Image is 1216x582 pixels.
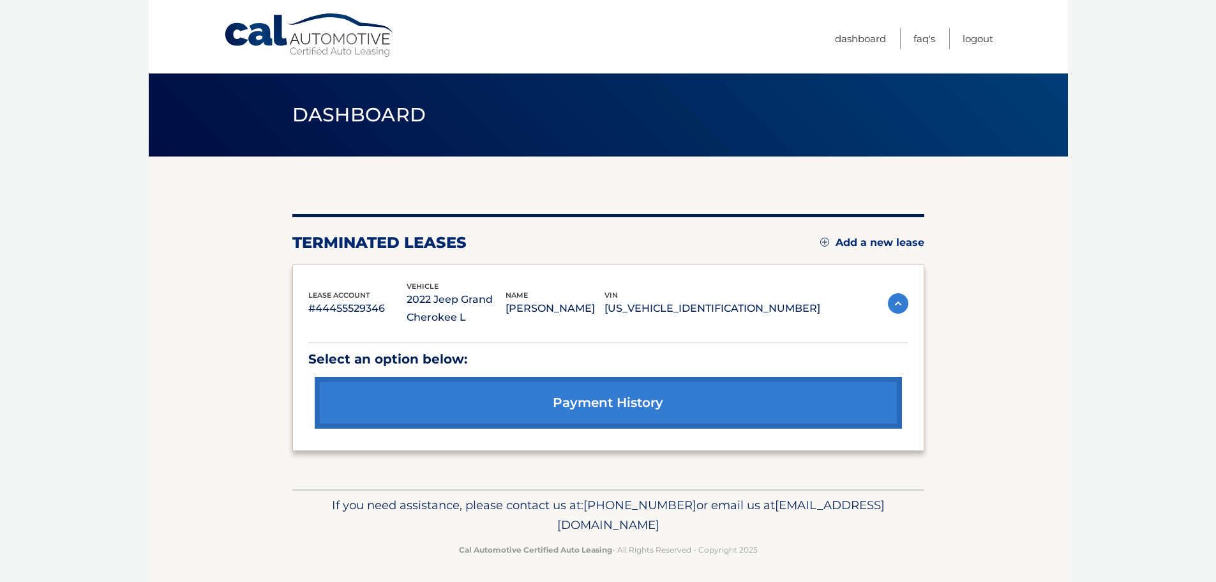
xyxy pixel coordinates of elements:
[583,498,696,512] span: [PHONE_NUMBER]
[315,377,902,429] a: payment history
[820,238,829,247] img: add.svg
[308,291,370,300] span: lease account
[223,13,396,58] a: Cal Automotive
[506,300,604,318] p: [PERSON_NAME]
[913,28,935,49] a: FAQ's
[835,28,886,49] a: Dashboard
[459,545,612,555] strong: Cal Automotive Certified Auto Leasing
[963,28,993,49] a: Logout
[506,291,528,300] span: name
[407,282,439,291] span: vehicle
[301,543,916,556] p: - All Rights Reserved - Copyright 2025
[308,300,407,318] p: #44455529346
[888,293,908,314] img: accordion-active.svg
[820,236,924,249] a: Add a new lease
[604,291,618,300] span: vin
[308,348,908,371] p: Select an option below:
[604,300,820,318] p: [US_VEHICLE_IDENTIFICATION_NUMBER]
[292,103,426,126] span: Dashboard
[292,233,467,252] h2: terminated leases
[301,495,916,536] p: If you need assistance, please contact us at: or email us at
[407,291,506,326] p: 2022 Jeep Grand Cherokee L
